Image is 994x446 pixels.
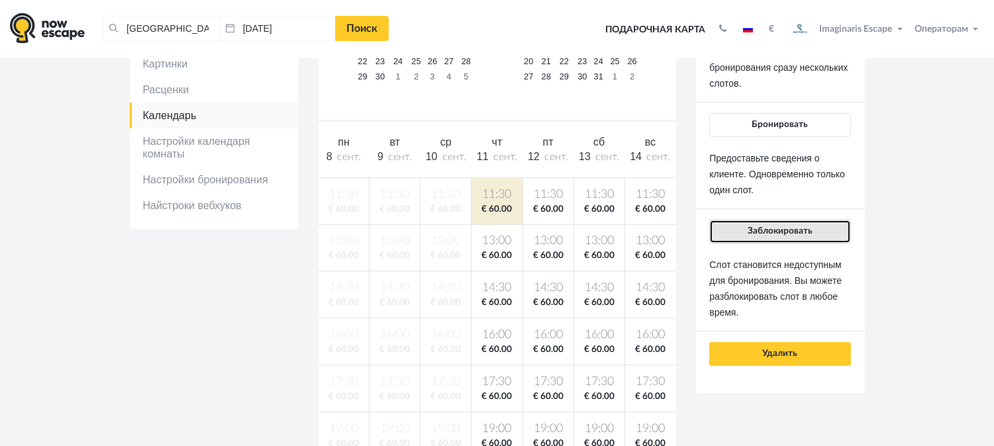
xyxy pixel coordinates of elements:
[628,296,673,309] span: € 60.00
[577,343,622,356] span: € 60.00
[628,249,673,262] span: € 60.00
[709,342,850,366] button: Удалить
[574,54,591,69] a: 23
[474,327,519,343] span: 16:00
[624,54,641,69] a: 26
[388,69,408,84] a: 1
[579,151,591,162] span: 13
[474,187,519,203] span: 11:30
[647,152,671,162] span: сент.
[820,22,893,34] span: Imaginaris Escape
[577,296,622,309] span: € 60.00
[337,152,361,162] span: сент.
[577,374,622,390] span: 17:30
[554,69,574,84] a: 29
[911,22,984,36] button: Операторам
[326,151,332,162] span: 8
[526,343,571,356] span: € 60.00
[377,151,383,162] span: 9
[593,136,605,148] span: сб
[426,151,438,162] span: 10
[628,203,673,216] span: € 60.00
[519,69,538,84] a: 27
[574,69,591,84] a: 30
[424,69,440,84] a: 3
[577,280,622,296] span: 14:30
[607,69,624,84] a: 1
[591,54,607,69] a: 24
[709,220,850,244] button: Заблокировать
[372,69,389,84] a: 30
[628,374,673,390] span: 17:30
[762,22,781,36] button: €
[458,69,475,84] a: 5
[474,203,519,216] span: € 60.00
[607,54,624,69] a: 25
[645,136,656,148] span: вс
[595,152,619,162] span: сент.
[763,349,798,358] span: Удалить
[474,421,519,437] span: 19:00
[628,187,673,203] span: 11:30
[219,16,336,41] input: Дата
[628,327,673,343] span: 16:00
[577,390,622,403] span: € 60.00
[474,249,519,262] span: € 60.00
[577,327,622,343] span: 16:00
[577,249,622,262] span: € 60.00
[408,54,424,69] a: 25
[424,54,440,69] a: 26
[709,257,850,320] p: Слот становится недоступным для бронирования. Вы можете разблокировать слот в любое время.
[338,136,350,148] span: пн
[526,390,571,403] span: € 60.00
[526,233,571,249] span: 13:00
[543,136,554,148] span: пт
[442,152,466,162] span: сент.
[526,421,571,437] span: 19:00
[628,421,673,437] span: 19:00
[130,167,299,193] a: Настройки бронирования
[748,226,813,236] span: Заблокировать
[709,113,850,137] button: Бронировать
[526,249,571,262] span: € 60.00
[528,151,540,162] span: 12
[440,136,452,148] span: ср
[389,136,399,148] span: вт
[915,24,968,34] span: Операторам
[743,26,753,32] img: ru.jpg
[440,54,458,69] a: 27
[526,203,571,216] span: € 60.00
[458,54,475,69] a: 28
[628,280,673,296] span: 14:30
[130,103,299,128] a: Календарь
[353,54,372,69] a: 22
[130,77,299,103] a: Расценки
[103,16,219,41] input: Город или название квеста
[388,152,412,162] span: сент.
[493,152,517,162] span: сент.
[526,327,571,343] span: 16:00
[577,233,622,249] span: 13:00
[538,54,554,69] a: 21
[353,69,372,84] a: 29
[440,69,458,84] a: 4
[538,69,554,84] a: 28
[474,233,519,249] span: 13:00
[335,16,389,41] a: Поиск
[526,296,571,309] span: € 60.00
[577,187,622,203] span: 11:30
[474,374,519,390] span: 17:30
[601,15,710,44] a: Подарочная карта
[544,152,568,162] span: сент.
[130,51,299,77] a: Картинки
[519,54,538,69] a: 20
[628,233,673,249] span: 13:00
[474,343,519,356] span: € 60.00
[10,13,85,44] img: logo
[474,296,519,309] span: € 60.00
[474,390,519,403] span: € 60.00
[526,187,571,203] span: 11:30
[474,280,519,296] span: 14:30
[130,193,299,218] a: Найстроки вебхуков
[526,280,571,296] span: 14:30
